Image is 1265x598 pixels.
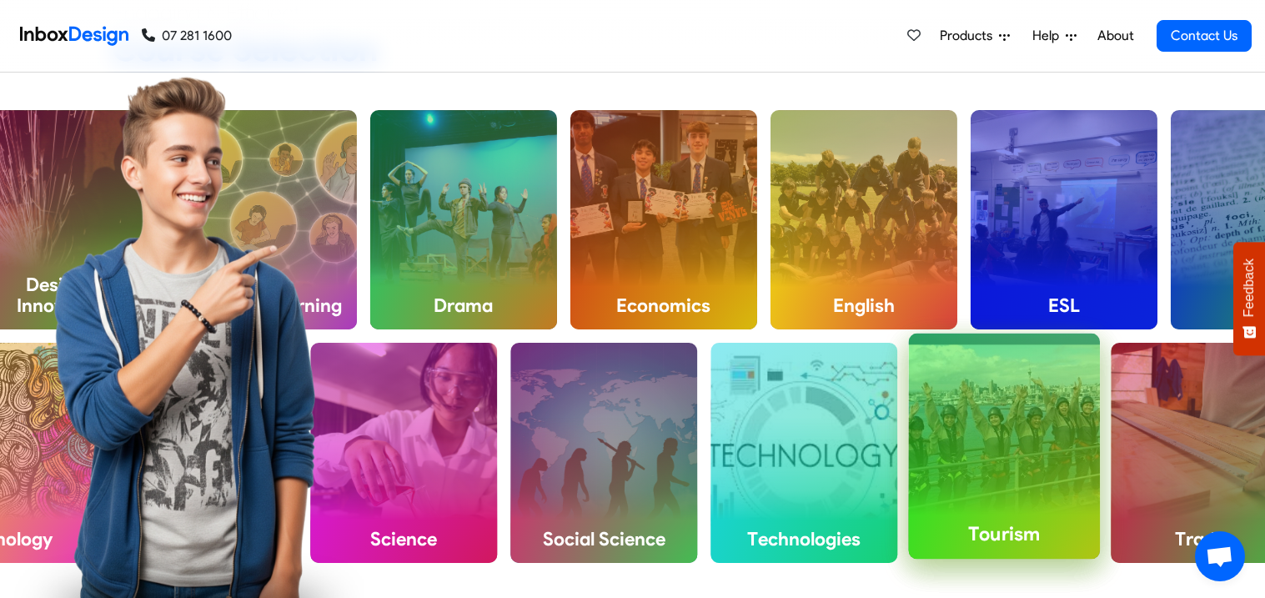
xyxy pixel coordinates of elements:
[771,281,957,329] h4: English
[971,281,1157,329] h4: ESL
[1195,531,1245,581] a: Open chat
[1233,242,1265,355] button: Feedback - Show survey
[142,26,232,46] a: 07 281 1600
[1157,20,1252,52] a: Contact Us
[1242,259,1257,317] span: Feedback
[940,26,999,46] span: Products
[510,515,697,563] h4: Social Science
[1092,19,1138,53] a: About
[1032,26,1066,46] span: Help
[370,281,557,329] h4: Drama
[1026,19,1083,53] a: Help
[570,281,757,329] h4: Economics
[710,515,897,563] h4: Technologies
[933,19,1017,53] a: Products
[908,510,1100,560] h4: Tourism
[310,515,497,563] h4: Science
